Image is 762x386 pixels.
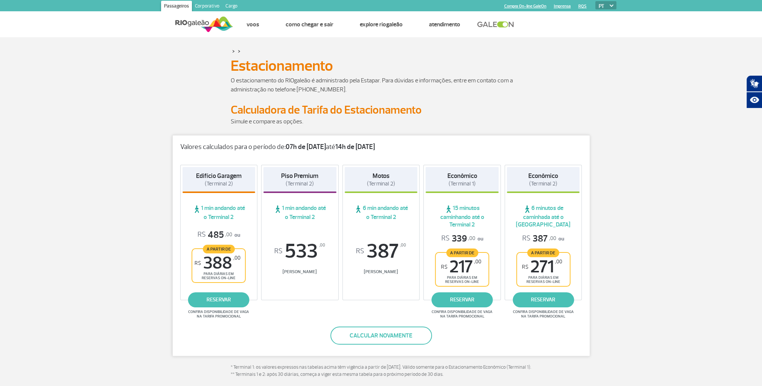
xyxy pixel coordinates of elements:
[330,327,432,345] button: Calcular novamente
[231,59,532,72] h1: Estacionamento
[187,310,250,319] span: Confira disponibilidade de vaga na tarifa promocional
[441,233,475,245] span: 339
[286,143,326,151] strong: 07h de [DATE]
[319,241,325,249] sup: ,00
[522,258,562,275] span: 271
[507,204,580,228] span: 6 minutos de caminhada até o [GEOGRAPHIC_DATA]
[161,1,192,13] a: Passageiros
[441,264,447,270] sup: R$
[231,117,532,126] p: Simule e compare as opções.
[474,258,481,265] sup: ,00
[360,21,403,28] a: Explore RIOgaleão
[447,172,477,180] strong: Econômico
[746,92,762,108] button: Abrir recursos assistivos.
[196,172,242,180] strong: Edifício Garagem
[263,241,336,261] span: 533
[198,229,240,241] p: ou
[203,245,235,253] span: A partir de
[274,247,283,255] sup: R$
[578,4,587,9] a: RQS
[335,143,375,151] strong: 14h de [DATE]
[246,21,259,28] a: Voos
[746,75,762,92] button: Abrir tradutor de língua de sinais.
[345,269,418,275] span: [PERSON_NAME]
[238,47,240,55] a: >
[746,75,762,108] div: Plugin de acessibilidade da Hand Talk.
[555,258,562,265] sup: ,00
[195,260,201,266] sup: R$
[513,292,574,307] a: reservar
[429,21,460,28] a: Atendimento
[356,247,364,255] sup: R$
[199,272,239,280] span: para diárias em reservas on-line
[281,172,318,180] strong: Piso Premium
[529,180,557,187] span: (Terminal 2)
[205,180,233,187] span: (Terminal 2)
[231,103,532,117] h2: Calculadora de Tarifa do Estacionamento
[263,269,336,275] span: [PERSON_NAME]
[522,233,564,245] p: ou
[441,233,483,245] p: ou
[233,255,240,261] sup: ,00
[192,1,222,13] a: Corporativo
[345,241,418,261] span: 387
[367,180,395,187] span: (Terminal 2)
[554,4,571,9] a: Imprensa
[232,47,235,55] a: >
[528,172,558,180] strong: Econômico
[373,172,389,180] strong: Motos
[504,4,546,9] a: Compra On-line GaleOn
[527,248,559,257] span: A partir de
[180,143,582,151] p: Valores calculados para o período de: até
[426,204,499,228] span: 15 minutos caminhando até o Terminal 2
[522,264,528,270] sup: R$
[222,1,240,13] a: Cargo
[400,241,406,249] sup: ,00
[188,292,249,307] a: reservar
[286,180,314,187] span: (Terminal 2)
[522,233,556,245] span: 387
[183,204,256,221] span: 1 min andando até o Terminal 2
[446,248,478,257] span: A partir de
[430,310,494,319] span: Confira disponibilidade de vaga na tarifa promocional
[512,310,575,319] span: Confira disponibilidade de vaga na tarifa promocional
[345,204,418,221] span: 6 min andando até o Terminal 2
[195,255,240,272] span: 388
[441,258,481,275] span: 217
[263,204,336,221] span: 1 min andando até o Terminal 2
[449,180,476,187] span: (Terminal 1)
[442,275,482,284] span: para diárias em reservas on-line
[198,229,232,241] span: 485
[231,364,532,378] p: * Terminal 1: os valores expressos nas tabelas acima têm vigência a partir de [DATE]. Válido some...
[523,275,563,284] span: para diárias em reservas on-line
[231,76,532,94] p: O estacionamento do RIOgaleão é administrado pela Estapar. Para dúvidas e informações, entre em c...
[432,292,493,307] a: reservar
[286,21,333,28] a: Como chegar e sair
